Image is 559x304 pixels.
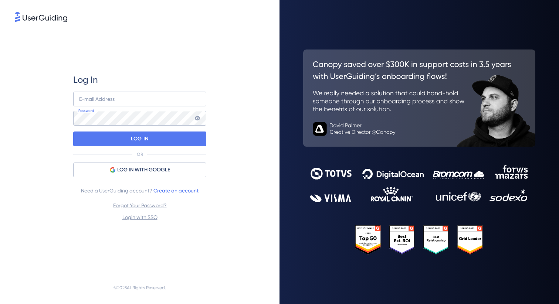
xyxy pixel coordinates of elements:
p: OR [137,151,143,157]
img: 8faab4ba6bc7696a72372aa768b0286c.svg [15,12,67,22]
img: 25303e33045975176eb484905ab012ff.svg [355,225,483,255]
a: Login with SSO [122,214,157,220]
input: example@company.com [73,92,206,106]
a: Create an account [153,188,199,194]
a: Forgot Your Password? [113,202,167,208]
span: Log In [73,74,98,86]
p: LOG IN [131,133,148,145]
span: LOG IN WITH GOOGLE [117,165,170,174]
img: 9302ce2ac39453076f5bc0f2f2ca889b.svg [310,165,528,202]
span: Need a UserGuiding account? [81,186,199,195]
img: 26c0aa7c25a843aed4baddd2b5e0fa68.svg [303,49,535,147]
span: © 2025 All Rights Reserved. [114,283,166,292]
